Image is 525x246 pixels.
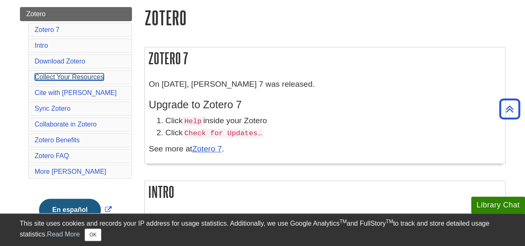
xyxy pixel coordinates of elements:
a: Zotero FAQ [35,152,69,159]
div: This site uses cookies and records your IP address for usage statistics. Additionally, we use Goo... [20,219,505,241]
code: Help [183,117,203,126]
h1: Zotero [144,7,505,28]
a: Zotero 7 [192,144,222,153]
a: Zotero Benefits [35,136,80,144]
button: En español [39,199,101,221]
p: On [DATE], [PERSON_NAME] 7 was released. [149,78,501,90]
h2: Intro [145,181,505,203]
code: Check for Updates… [183,129,264,138]
a: Cite with [PERSON_NAME] [35,89,117,96]
h2: Zotero 7 [145,47,505,69]
a: Back to Top [496,103,523,114]
p: See more at . [149,143,501,155]
a: Intro [35,42,48,49]
a: More [PERSON_NAME] [35,168,106,175]
span: Zotero [27,10,46,17]
a: Collect Your Resources [35,73,104,80]
a: Link opens in new window [37,206,114,213]
li: Click inside your Zotero [166,115,501,127]
a: Download Zotero [35,58,85,65]
sup: TM [386,219,393,224]
h3: Upgrade to Zotero 7 [149,99,501,111]
a: Sync Zotero [35,105,71,112]
a: Zotero 7 [35,26,60,33]
button: Library Chat [471,197,525,214]
li: Click [166,127,501,139]
button: Close [85,229,101,241]
a: Zotero [20,7,132,21]
a: Read More [47,231,80,238]
div: Guide Page Menu [20,7,132,235]
sup: TM [339,219,347,224]
a: Collaborate in Zotero [35,121,97,128]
